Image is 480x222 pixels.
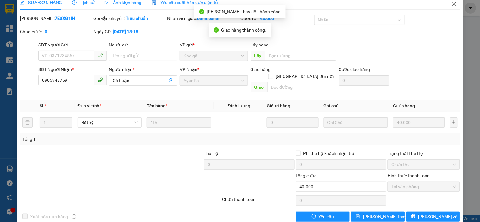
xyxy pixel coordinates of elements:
[204,151,218,156] span: Thu Hộ
[57,34,79,42] span: AyunPa
[393,117,445,128] input: 0
[98,53,103,58] span: phone
[406,212,460,222] button: printer[PERSON_NAME] và In
[251,42,269,47] span: Lấy hàng
[113,29,139,34] b: [DATE] 18:18
[411,214,416,219] span: printer
[319,213,334,220] span: Yêu cầu
[20,28,92,35] div: Chưa cước :
[147,117,211,128] input: VD: Bàn, Ghế
[251,82,267,92] span: Giao
[339,75,390,86] input: Cước giao hàng
[199,9,204,14] span: check-circle
[391,182,456,191] span: Tại văn phòng
[251,51,265,61] span: Lấy
[388,173,430,178] label: Hình thức thanh toán
[152,0,157,5] img: icon
[214,27,219,33] span: check-circle
[321,100,390,112] th: Ghi chú
[296,173,317,178] span: Tổng cước
[296,212,350,222] button: exclamation-circleYêu cầu
[105,0,109,5] span: picture
[452,1,457,6] span: close
[273,73,336,80] span: [GEOGRAPHIC_DATA] tận nơi
[356,214,360,219] span: save
[3,20,34,29] h2: W5J44Q36
[240,15,313,22] div: Cước rồi :
[393,103,415,108] span: Cước hàng
[167,15,239,22] div: Nhân viên giao:
[228,103,250,108] span: Định lượng
[207,9,281,14] span: [PERSON_NAME] thay đổi thành công
[221,196,295,207] div: Chưa thanh toán
[126,16,148,21] b: Tiêu chuẩn
[94,15,166,22] div: Gói vận chuyển:
[301,150,357,157] span: Phí thu hộ khách nhận trả
[391,160,456,169] span: Chưa thu
[20,15,92,22] div: [PERSON_NAME]:
[388,150,460,157] div: Trạng thái Thu Hộ
[57,24,69,32] span: Gửi:
[109,41,177,48] div: Người gửi
[168,78,173,83] span: user-add
[184,51,244,61] span: Kho q8
[109,66,177,73] div: Người nhận
[184,76,244,85] span: AyunPa
[78,103,101,108] span: Đơn vị tính
[40,103,45,108] span: SL
[38,41,106,48] div: SĐT Người Gửi
[251,67,271,72] span: Giao hàng
[57,17,80,22] span: [DATE] 07:18
[363,213,414,220] span: [PERSON_NAME] thay đổi
[20,0,24,5] span: edit
[418,213,463,220] span: [PERSON_NAME] và In
[260,16,274,21] b: 40.000
[450,117,458,128] button: plus
[267,103,290,108] span: Giá trị hàng
[38,66,106,73] div: SĐT Người Nhận
[55,16,75,21] b: 7E3XG1IH
[45,29,47,34] b: 0
[324,117,388,128] input: Ghi Chú
[57,44,99,55] span: 1th +1bao
[72,214,76,219] span: info-circle
[180,67,197,72] span: VP Nhận
[147,103,167,108] span: Tên hàng
[81,118,138,127] span: Bất kỳ
[98,77,103,82] span: phone
[197,16,220,21] b: oanh.cohai
[339,67,370,72] label: Cước giao hàng
[267,82,336,92] input: Dọc đường
[351,212,405,222] button: save[PERSON_NAME] thay đổi
[94,28,166,35] div: Ngày GD:
[28,213,71,220] span: Xuất hóa đơn hàng
[265,51,336,61] input: Dọc đường
[221,27,266,33] span: Giao hàng thành công.
[72,0,77,5] span: clock-circle
[312,214,316,219] span: exclamation-circle
[267,117,319,128] input: 0
[22,136,186,143] div: Tổng: 1
[16,4,42,14] b: Cô Hai
[22,117,33,128] button: delete
[180,41,248,48] div: VP gửi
